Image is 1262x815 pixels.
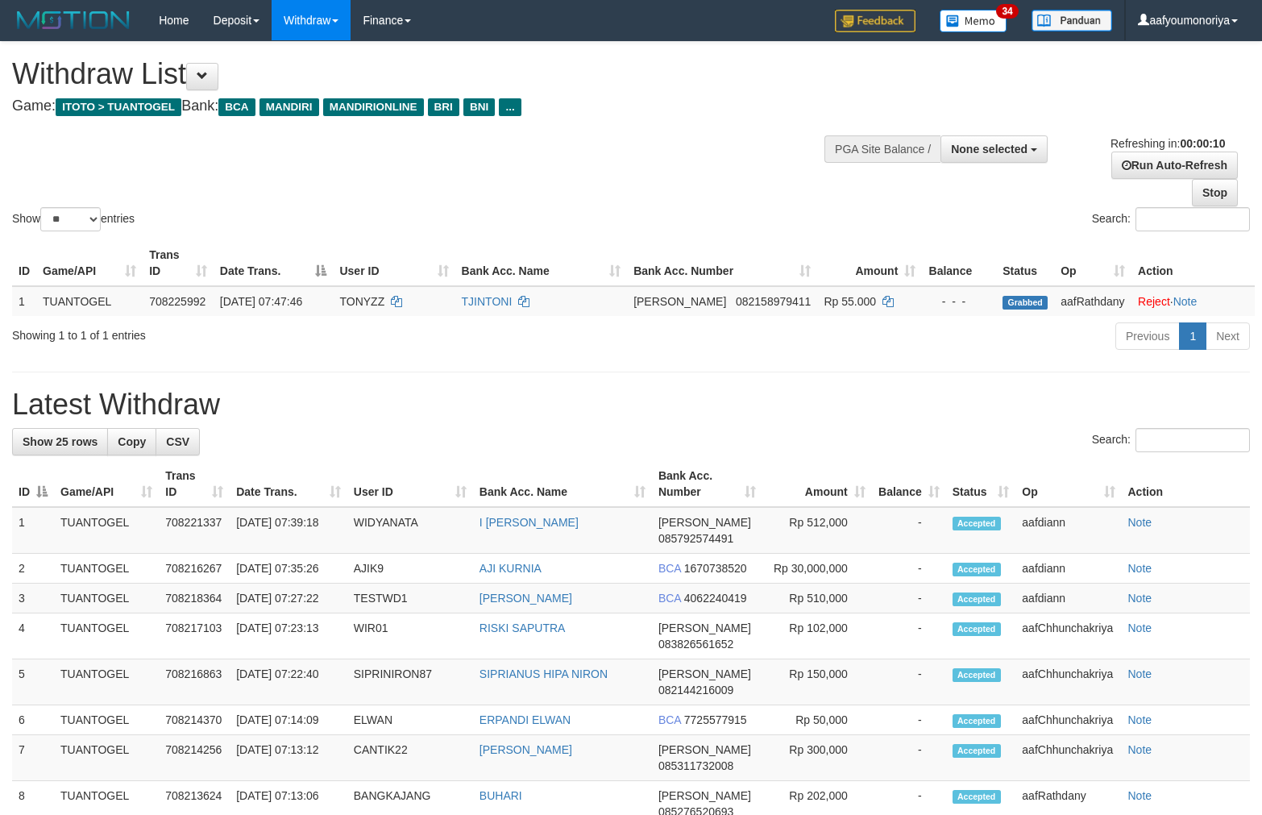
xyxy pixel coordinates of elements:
[479,562,542,575] a: AJI KURNIA
[872,659,946,705] td: -
[658,667,751,680] span: [PERSON_NAME]
[479,667,608,680] a: SIPRIANUS HIPA NIRON
[479,743,572,756] a: [PERSON_NAME]
[107,428,156,455] a: Copy
[684,562,747,575] span: Copy 1670738520 to clipboard
[658,743,751,756] span: [PERSON_NAME]
[12,58,825,90] h1: Withdraw List
[479,622,566,634] a: RISKI SAPUTRA
[953,790,1001,804] span: Accepted
[214,240,334,286] th: Date Trans.: activate to sort column descending
[479,516,579,529] a: I [PERSON_NAME]
[166,435,189,448] span: CSV
[951,143,1027,156] span: None selected
[953,744,1001,758] span: Accepted
[928,293,990,310] div: - - -
[762,735,872,781] td: Rp 300,000
[953,517,1001,530] span: Accepted
[1192,179,1238,206] a: Stop
[1092,428,1250,452] label: Search:
[159,705,230,735] td: 708214370
[953,593,1001,606] span: Accepted
[54,659,159,705] td: TUANTOGEL
[946,461,1016,507] th: Status: activate to sort column ascending
[1015,659,1121,705] td: aafChhunchakriya
[684,713,747,726] span: Copy 7725577915 to clipboard
[12,584,54,613] td: 3
[736,295,811,308] span: Copy 082158979411 to clipboard
[347,507,473,554] td: WIDYANATA
[1015,705,1121,735] td: aafChhunchakriya
[953,668,1001,682] span: Accepted
[230,659,347,705] td: [DATE] 07:22:40
[230,584,347,613] td: [DATE] 07:27:22
[953,714,1001,728] span: Accepted
[762,584,872,613] td: Rp 510,000
[762,554,872,584] td: Rp 30,000,000
[479,789,522,802] a: BUHARI
[347,584,473,613] td: TESTWD1
[762,613,872,659] td: Rp 102,000
[455,240,628,286] th: Bank Acc. Name: activate to sort column ascending
[473,461,652,507] th: Bank Acc. Name: activate to sort column ascending
[1128,667,1152,680] a: Note
[953,622,1001,636] span: Accepted
[824,295,876,308] span: Rp 55.000
[159,613,230,659] td: 708217103
[40,207,101,231] select: Showentries
[230,507,347,554] td: [DATE] 07:39:18
[12,659,54,705] td: 5
[12,98,825,114] h4: Game: Bank:
[996,240,1054,286] th: Status
[347,613,473,659] td: WIR01
[323,98,424,116] span: MANDIRIONLINE
[658,759,733,772] span: Copy 085311732008 to clipboard
[159,659,230,705] td: 708216863
[333,240,455,286] th: User ID: activate to sort column ascending
[1054,240,1131,286] th: Op: activate to sort column ascending
[347,659,473,705] td: SIPRINIRON87
[347,554,473,584] td: AJIK9
[347,735,473,781] td: CANTIK22
[684,592,747,605] span: Copy 4062240419 to clipboard
[1128,516,1152,529] a: Note
[230,735,347,781] td: [DATE] 07:13:12
[872,554,946,584] td: -
[12,705,54,735] td: 6
[872,735,946,781] td: -
[159,735,230,781] td: 708214256
[1122,461,1251,507] th: Action
[1015,554,1121,584] td: aafdiann
[12,240,36,286] th: ID
[54,613,159,659] td: TUANTOGEL
[1115,322,1180,350] a: Previous
[23,435,98,448] span: Show 25 rows
[762,461,872,507] th: Amount: activate to sort column ascending
[658,638,733,651] span: Copy 083826561652 to clipboard
[347,705,473,735] td: ELWAN
[835,10,915,32] img: Feedback.jpg
[56,98,181,116] span: ITOTO > TUANTOGEL
[1032,10,1112,31] img: panduan.png
[12,389,1250,421] h1: Latest Withdraw
[218,98,255,116] span: BCA
[1092,207,1250,231] label: Search:
[1111,152,1238,179] a: Run Auto-Refresh
[339,295,384,308] span: TONYZZ
[996,4,1018,19] span: 34
[1135,428,1250,452] input: Search:
[1003,296,1048,310] span: Grabbed
[762,507,872,554] td: Rp 512,000
[259,98,319,116] span: MANDIRI
[462,295,513,308] a: TJINTONI
[159,584,230,613] td: 708218364
[652,461,762,507] th: Bank Acc. Number: activate to sort column ascending
[479,592,572,605] a: [PERSON_NAME]
[149,295,205,308] span: 708225992
[1128,789,1152,802] a: Note
[922,240,996,286] th: Balance
[1173,295,1198,308] a: Note
[12,507,54,554] td: 1
[499,98,521,116] span: ...
[1180,137,1225,150] strong: 00:00:10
